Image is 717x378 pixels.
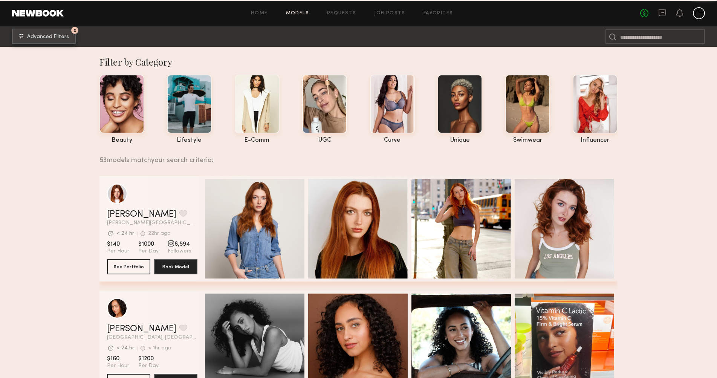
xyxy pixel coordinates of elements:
[138,248,159,255] span: Per Day
[167,137,212,144] div: lifestyle
[116,346,134,351] div: < 24 hr
[327,11,356,16] a: Requests
[107,363,129,369] span: Per Hour
[99,148,612,164] div: 53 models match your search criteria:
[168,240,191,248] span: 6,594
[138,363,159,369] span: Per Day
[168,248,191,255] span: Followers
[107,220,197,226] span: [PERSON_NAME][GEOGRAPHIC_DATA], [GEOGRAPHIC_DATA]
[107,259,150,274] button: See Portfolio
[107,248,129,255] span: Per Hour
[107,210,176,219] a: [PERSON_NAME]
[374,11,405,16] a: Job Posts
[154,259,197,274] button: Book Model
[437,137,482,144] div: unique
[302,137,347,144] div: UGC
[505,137,550,144] div: swimwear
[27,34,69,40] span: Advanced Filters
[107,240,129,248] span: $140
[148,346,171,351] div: < 1hr ago
[148,231,171,236] div: 22hr ago
[138,240,159,248] span: $1000
[573,137,618,144] div: influencer
[107,324,176,334] a: [PERSON_NAME]
[99,137,144,144] div: beauty
[138,355,159,363] span: $1200
[423,11,453,16] a: Favorites
[107,355,129,363] span: $160
[107,335,197,340] span: [GEOGRAPHIC_DATA], [GEOGRAPHIC_DATA]
[73,29,76,32] span: 2
[370,137,415,144] div: curve
[116,231,134,236] div: < 24 hr
[235,137,280,144] div: e-comm
[99,56,618,68] div: Filter by Category
[286,11,309,16] a: Models
[251,11,268,16] a: Home
[12,29,76,44] button: 2Advanced Filters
